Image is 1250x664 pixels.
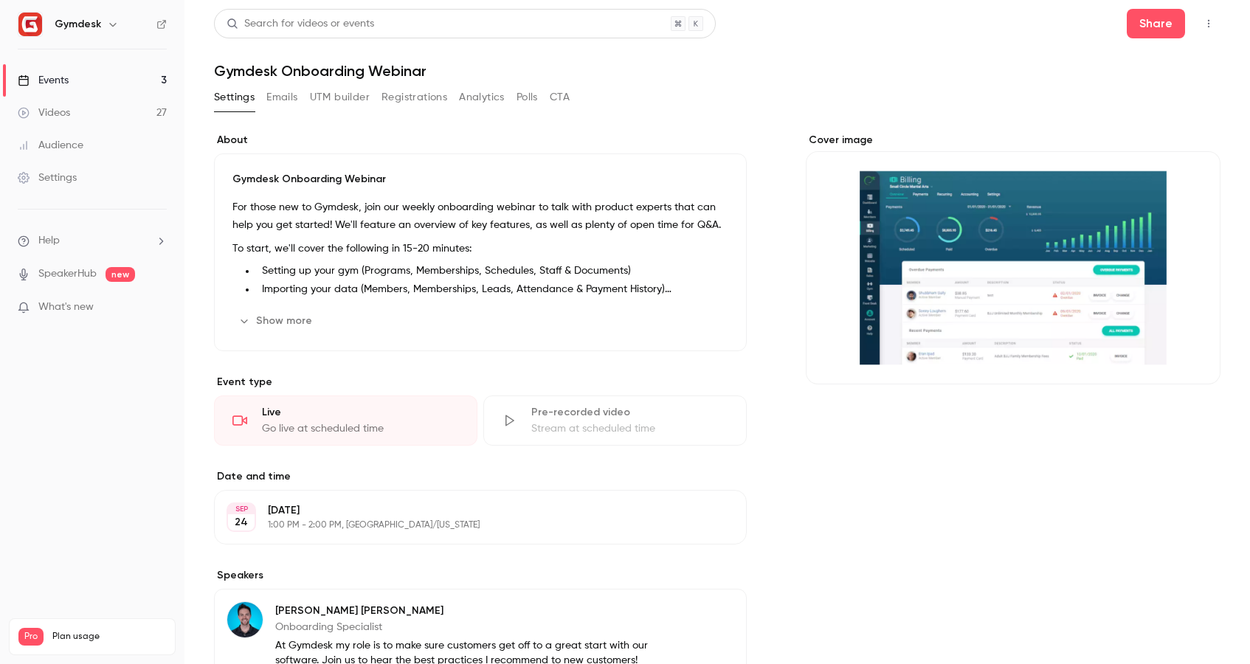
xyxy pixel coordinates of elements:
p: To start, we'll cover the following in 15-20 minutes: [232,240,728,257]
div: Events [18,73,69,88]
li: Importing your data (Members, Memberships, Leads, Attendance & Payment History) [256,282,728,297]
label: Speakers [214,568,747,583]
section: Cover image [806,133,1220,384]
li: Setting up your gym (Programs, Memberships, Schedules, Staff & Documents) [256,263,728,279]
div: Audience [18,138,83,153]
button: Emails [266,86,297,109]
button: Settings [214,86,255,109]
p: [PERSON_NAME] [PERSON_NAME] [275,604,651,618]
p: Onboarding Specialist [275,620,651,634]
p: [DATE] [268,503,669,518]
p: 1:00 PM - 2:00 PM, [GEOGRAPHIC_DATA]/[US_STATE] [268,519,669,531]
div: Settings [18,170,77,185]
div: Stream at scheduled time [531,421,728,436]
div: Go live at scheduled time [262,421,459,436]
button: Analytics [459,86,505,109]
div: LiveGo live at scheduled time [214,395,477,446]
label: Date and time [214,469,747,484]
div: Videos [18,106,70,120]
button: CTA [550,86,570,109]
div: Live [262,405,459,420]
h1: Gymdesk Onboarding Webinar [214,62,1220,80]
p: Event type [214,375,747,390]
p: 24 [235,515,248,530]
iframe: Noticeable Trigger [149,301,167,314]
div: Pre-recorded videoStream at scheduled time [483,395,747,446]
p: Gymdesk Onboarding Webinar [232,172,728,187]
button: Polls [517,86,538,109]
p: For those new to Gymdesk, join our weekly onboarding webinar to talk with product experts that ca... [232,198,728,234]
span: Plan usage [52,631,166,643]
span: What's new [38,300,94,315]
span: Help [38,233,60,249]
h6: Gymdesk [55,17,101,32]
span: new [106,267,135,282]
img: Gymdesk [18,13,42,36]
div: SEP [228,504,255,514]
button: Show more [232,309,321,333]
label: Cover image [806,133,1220,148]
span: Pro [18,628,44,646]
div: Search for videos or events [227,16,374,32]
label: About [214,133,747,148]
button: UTM builder [310,86,370,109]
button: Registrations [381,86,447,109]
li: help-dropdown-opener [18,233,167,249]
div: Pre-recorded video [531,405,728,420]
button: Share [1127,9,1185,38]
a: SpeakerHub [38,266,97,282]
img: Dan Veillette [227,602,263,637]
